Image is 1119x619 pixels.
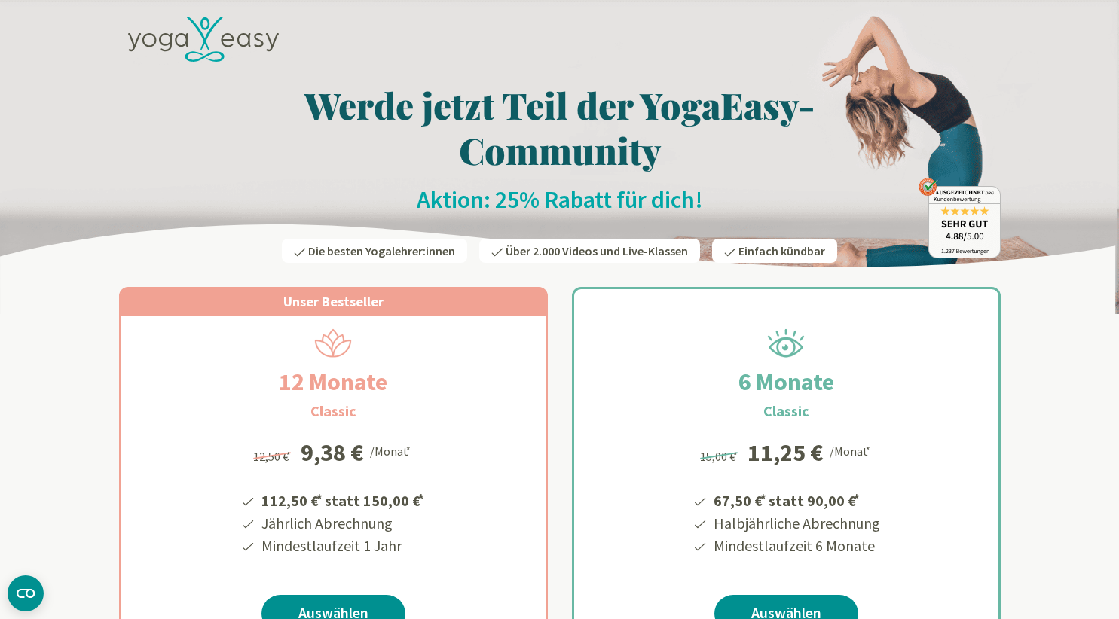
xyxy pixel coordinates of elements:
button: CMP-Widget öffnen [8,575,44,611]
li: Halbjährliche Abrechnung [711,512,880,535]
h1: Werde jetzt Teil der YogaEasy-Community [119,82,1001,172]
div: /Monat [370,441,413,460]
div: 9,38 € [301,441,364,465]
span: Einfach kündbar [738,243,825,258]
h2: Aktion: 25% Rabatt für dich! [119,184,1001,215]
span: 12,50 € [253,449,293,464]
li: 112,50 € statt 150,00 € [259,486,427,512]
span: Unser Bestseller [283,293,384,310]
span: Über 2.000 Videos und Live-Klassen [506,243,688,258]
img: ausgezeichnet_badge.png [919,178,1001,258]
h3: Classic [763,400,809,422]
h2: 6 Monate [702,364,870,400]
li: Mindestlaufzeit 1 Jahr [259,535,427,557]
h3: Classic [310,400,356,422]
h2: 12 Monate [243,364,423,400]
li: Jährlich Abrechnung [259,512,427,535]
li: Mindestlaufzeit 6 Monate [711,535,880,557]
li: 67,50 € statt 90,00 € [711,486,880,512]
div: /Monat [830,441,873,460]
span: 15,00 € [700,449,740,464]
span: Die besten Yogalehrer:innen [308,243,455,258]
div: 11,25 € [748,441,824,465]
